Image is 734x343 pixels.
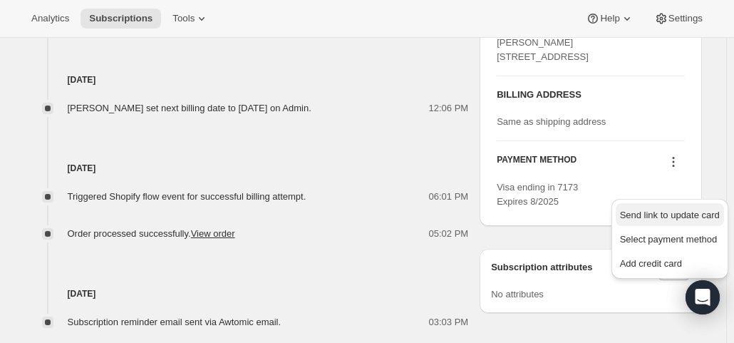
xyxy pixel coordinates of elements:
span: Same as shipping address [497,116,606,127]
span: Subscription reminder email sent via Awtomic email. [68,317,281,327]
a: View order [191,228,235,239]
button: Tools [164,9,217,29]
span: 12:06 PM [429,101,469,116]
span: No attributes [491,289,544,300]
button: Settings [646,9,711,29]
h4: [DATE] [25,287,469,301]
span: Tools [172,13,195,24]
h3: PAYMENT METHOD [497,154,577,173]
span: 03:03 PM [429,315,469,329]
button: Analytics [23,9,78,29]
span: Order processed successfully. [68,228,235,239]
div: Open Intercom Messenger [686,280,720,314]
button: Subscriptions [81,9,161,29]
button: Add credit card [616,252,724,275]
span: Subscriptions [89,13,153,24]
h4: [DATE] [25,161,469,175]
span: Help [600,13,619,24]
span: 06:01 PM [429,190,469,204]
span: 05:02 PM [429,227,469,241]
button: Help [577,9,642,29]
button: Send link to update card [616,203,724,226]
span: Visa ending in 7173 Expires 8/2025 [497,182,578,207]
span: Select payment method [620,234,718,245]
h4: [DATE] [25,73,469,87]
span: Triggered Shopify flow event for successful billing attempt. [68,191,306,202]
span: [PERSON_NAME] set next billing date to [DATE] on Admin. [68,103,311,113]
button: Select payment method [616,227,724,250]
span: Send link to update card [620,210,720,220]
span: Analytics [31,13,69,24]
span: Add credit card [620,258,682,269]
h3: Subscription attributes [491,260,657,280]
h3: BILLING ADDRESS [497,88,684,102]
span: Settings [668,13,703,24]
